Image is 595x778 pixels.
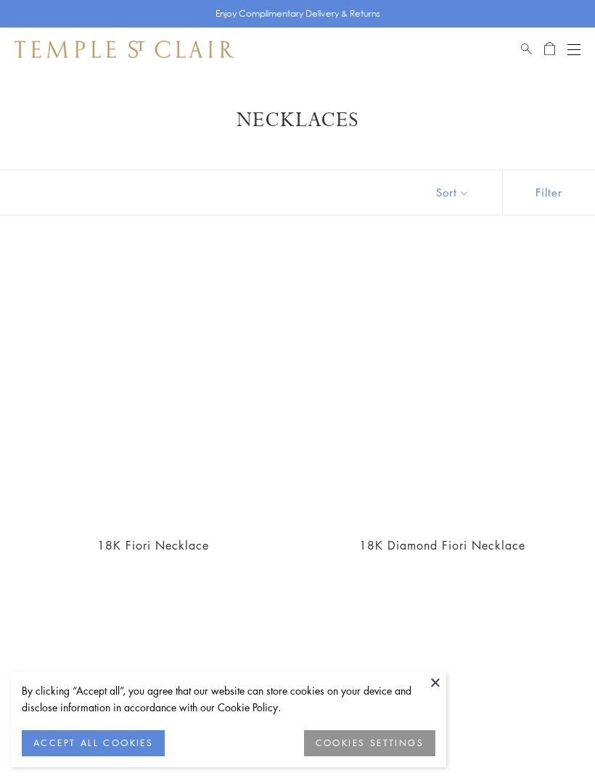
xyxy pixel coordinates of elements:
[15,41,234,58] img: Temple St. Clair
[97,537,209,553] a: 18K Fiori Necklace
[521,41,532,58] a: Search
[306,252,578,523] a: N31810-FIORI
[216,7,380,21] p: Enjoy Complimentary Delivery & Returns
[544,41,555,58] a: Open Shopping Bag
[502,170,595,215] button: Show filters
[359,537,525,553] a: 18K Diamond Fiori Necklace
[304,730,435,756] button: COOKIES SETTINGS
[522,710,580,763] iframe: Gorgias live chat messenger
[403,170,502,215] button: Show sort by
[36,107,559,133] h1: Necklaces
[22,730,165,756] button: ACCEPT ALL COOKIES
[567,41,580,58] button: Open navigation
[17,252,289,523] a: 18K Fiori Necklace
[22,682,435,716] div: By clicking “Accept all”, you agree that our website can store cookies on your device and disclos...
